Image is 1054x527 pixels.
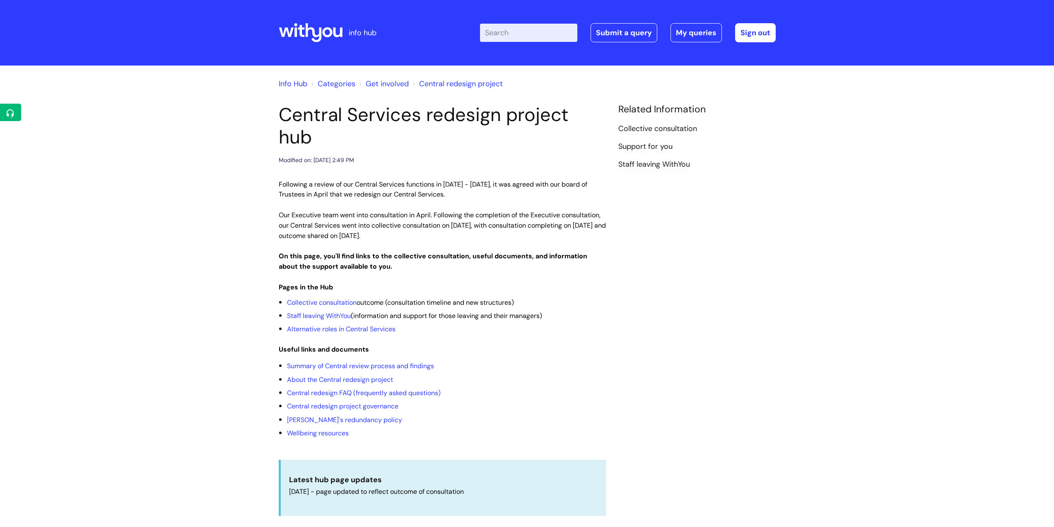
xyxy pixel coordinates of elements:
[279,180,587,199] span: Following a review of our Central Services functions in [DATE] - [DATE], it was agreed with our b...
[618,124,697,134] a: Collective consultation
[287,311,542,320] span: (information and support for those leaving and their managers)
[287,429,349,437] a: Wellbeing resources
[279,211,606,240] span: Our Executive team went into consultation in April. Following the completion of the Executive con...
[279,155,354,165] div: Modified on: [DATE] 2:49 PM
[279,252,587,271] strong: On this page, you'll find links to the collective consultation, useful documents, and information...
[309,77,355,90] li: Solution home
[357,77,409,90] li: Get involved
[480,24,577,42] input: Search
[279,104,606,148] h1: Central Services redesign project hub
[591,23,657,42] a: Submit a query
[289,487,464,496] span: [DATE] - page updated to reflect outcome of consultation
[349,26,376,39] p: info hub
[287,311,351,320] a: Staff leaving WithYou
[318,79,355,89] a: Categories
[366,79,409,89] a: Get involved
[287,415,402,424] a: [PERSON_NAME]'s redundancy policy
[419,79,503,89] a: Central redesign project
[735,23,776,42] a: Sign out
[618,141,673,152] a: Support for you
[287,325,396,333] a: Alternative roles in Central Services
[618,159,690,170] a: Staff leaving WithYou
[279,345,369,354] strong: Useful links and documents
[287,298,357,307] a: Collective consultation
[279,79,307,89] a: Info Hub
[287,362,434,370] a: Summary of Central review process and findings
[618,104,776,115] h4: Related Information
[480,23,776,42] div: | -
[287,389,441,397] a: Central redesign FAQ (frequently asked questions)
[289,475,382,485] strong: Latest hub page updates
[287,402,398,410] a: Central redesign project governance
[287,375,393,384] a: About the Central redesign project
[287,298,514,307] span: outcome (consultation timeline and new structures)
[279,283,333,291] strong: Pages in the Hub
[671,23,722,42] a: My queries
[411,77,503,90] li: Central redesign project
